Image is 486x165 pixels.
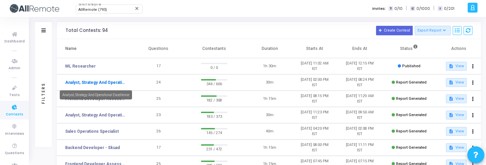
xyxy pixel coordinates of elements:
[396,113,427,117] span: Report Generated
[396,80,427,85] span: Report Generated
[382,39,436,58] th: Status
[247,107,292,123] td: 30m
[433,5,434,12] span: |
[136,58,181,74] td: 17
[201,97,227,104] span: 182 / 308
[247,91,292,107] td: 1h 15m
[247,123,292,140] td: 40m
[65,63,96,69] a: ML Researcher
[337,140,382,156] td: [DATE] 11:11 PM IST
[136,39,181,58] th: Questions
[389,6,393,11] span: T
[65,79,126,86] a: Analyst, Strategy And Operational Excellence
[396,145,427,150] span: Report Generated
[5,131,24,137] span: Interviews
[247,39,292,58] th: Duration
[247,140,292,156] td: 1h 15m
[40,56,46,130] div: Filters
[337,107,382,123] td: [DATE] 09:50 AM IST
[57,39,136,58] th: Name
[60,90,132,99] div: Analyst, Strategy And Operational Excellence
[136,91,181,107] td: 25
[292,58,337,74] td: [DATE] 11:02 AM IST
[65,145,120,151] a: Backend Developer - Skuad
[337,123,382,140] td: [DATE] 02:08 PM IST
[449,80,453,85] mat-icon: description
[446,62,467,71] button: View
[247,58,292,74] td: 1h 30m
[396,129,427,133] span: Report Generated
[449,64,453,69] mat-icon: description
[201,80,227,87] span: 344 / 606
[136,74,181,91] td: 24
[247,74,292,91] td: 30m
[416,6,430,12] span: 0/1000
[4,39,25,44] span: Dashboard
[446,94,467,103] button: View
[292,74,337,91] td: [DATE] 02:00 PM IST
[292,123,337,140] td: [DATE] 04:20 PM IST
[372,6,386,12] label: Invites:
[438,6,442,11] span: I
[444,6,454,12] span: 0/201
[337,91,382,107] td: [DATE] 11:29 AM IST
[9,92,20,98] span: Tests
[449,113,453,117] mat-icon: description
[449,145,453,150] mat-icon: description
[181,39,247,58] th: Contestants
[134,6,140,11] mat-icon: Clear
[292,140,337,156] td: [DATE] 08:00 PM IST
[201,113,227,120] span: 183 / 373
[446,78,467,87] button: View
[66,28,108,33] div: Total Contests: 94
[8,66,20,71] span: Admin
[78,7,107,12] span: AllRemote (793)
[436,39,481,58] th: Actions
[136,107,181,123] td: 23
[376,26,413,35] button: Create Contest
[201,146,227,152] span: 231 / 472
[449,129,453,134] mat-icon: description
[396,96,427,101] span: Report Generated
[5,150,24,156] span: Questions
[449,96,453,101] mat-icon: description
[292,107,337,123] td: [DATE] 11:23 PM IST
[65,112,126,118] a: Analyst, Strategy And Operational Excellence
[292,91,337,107] td: [DATE] 08:15 PM IST
[136,123,181,140] td: 26
[8,2,59,15] img: logo
[337,58,382,74] td: [DATE] 12:15 PM IST
[6,112,23,117] span: Contests
[292,39,337,58] th: Starts At
[446,111,467,120] button: View
[201,129,227,136] span: 145 / 274
[394,6,403,12] span: 0/10
[201,64,227,71] span: 0 / 0
[415,26,451,35] button: Export Report
[337,39,382,58] th: Ends At
[337,74,382,91] td: [DATE] 08:24 PM IST
[136,140,181,156] td: 17
[446,127,467,136] button: View
[410,6,415,11] span: C
[65,128,119,134] a: Sales Operations Specialist
[406,5,407,12] span: |
[446,143,467,152] button: View
[402,64,420,68] span: Published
